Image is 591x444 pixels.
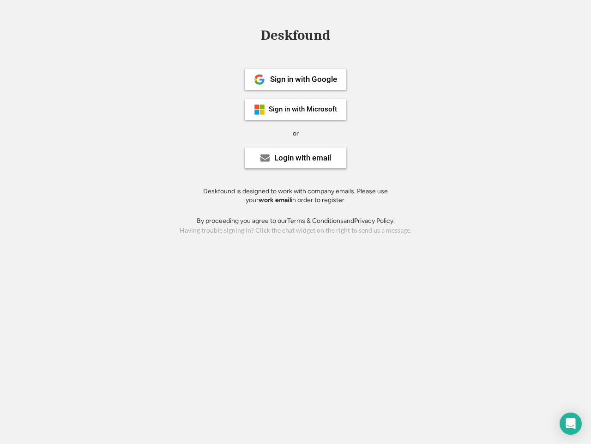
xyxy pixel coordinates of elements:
div: Open Intercom Messenger [560,413,582,435]
img: ms-symbollockup_mssymbol_19.png [254,104,265,115]
div: Deskfound is designed to work with company emails. Please use your in order to register. [192,187,399,205]
div: Sign in with Google [270,75,337,83]
a: Privacy Policy. [354,217,395,225]
div: or [293,129,299,138]
div: Sign in with Microsoft [269,106,337,113]
a: Terms & Conditions [287,217,344,225]
div: Deskfound [256,28,335,43]
strong: work email [259,196,291,204]
div: By proceeding you agree to our and [197,216,395,226]
img: 1024px-Google__G__Logo.svg.png [254,74,265,85]
div: Login with email [274,154,331,162]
